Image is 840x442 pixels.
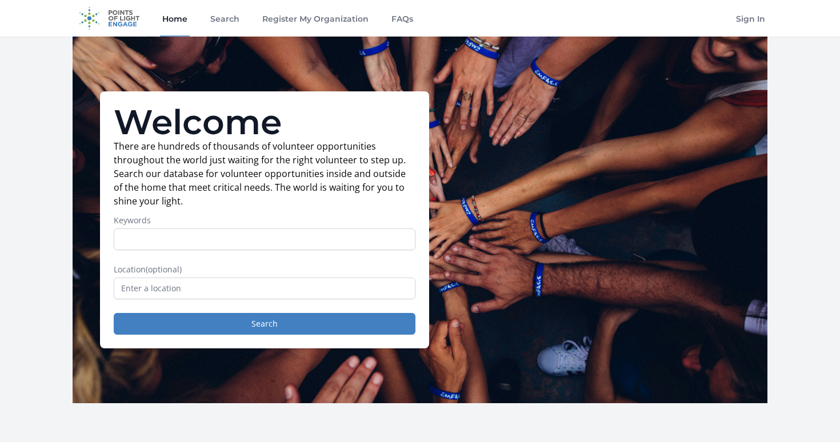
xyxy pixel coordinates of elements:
label: Location [114,264,415,275]
span: (optional) [146,264,182,275]
label: Keywords [114,215,415,226]
h1: Welcome [114,105,415,139]
p: There are hundreds of thousands of volunteer opportunities throughout the world just waiting for ... [114,139,415,208]
input: Enter a location [114,278,415,299]
button: Search [114,313,415,335]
